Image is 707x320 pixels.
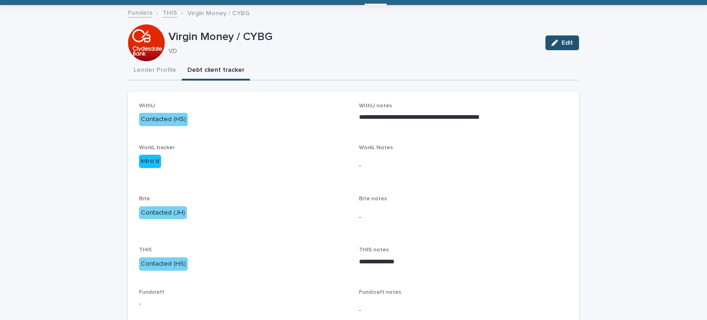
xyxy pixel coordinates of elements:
[139,247,152,253] span: THIS
[139,299,348,309] p: -
[128,61,182,81] button: Lender Profile
[139,257,188,271] div: Contacted (HS)
[139,290,164,295] span: Fundcraft
[139,145,175,151] span: WorkL tracker
[359,213,568,222] p: -
[168,47,534,55] p: VD
[139,113,188,126] div: Contacted (HS)
[359,103,392,109] span: WithU notes
[359,306,568,315] p: -
[139,196,150,202] span: Bite
[359,290,401,295] span: Fundcraft notes
[139,155,161,168] div: Intro'd
[139,206,187,220] div: Contacted (JH)
[139,103,155,109] span: WithU
[162,7,177,17] a: THIS
[359,145,393,151] span: WorkL Notes
[182,61,250,81] button: Debt client tracker
[359,247,389,253] span: THIS notes
[187,7,249,17] p: Virgin Money / CYBG
[545,35,579,50] button: Edit
[168,30,538,44] p: Virgin Money / CYBG
[359,161,568,171] p: -
[562,40,573,46] span: Edit
[128,7,152,17] a: Funders
[359,196,387,202] span: Bite notes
